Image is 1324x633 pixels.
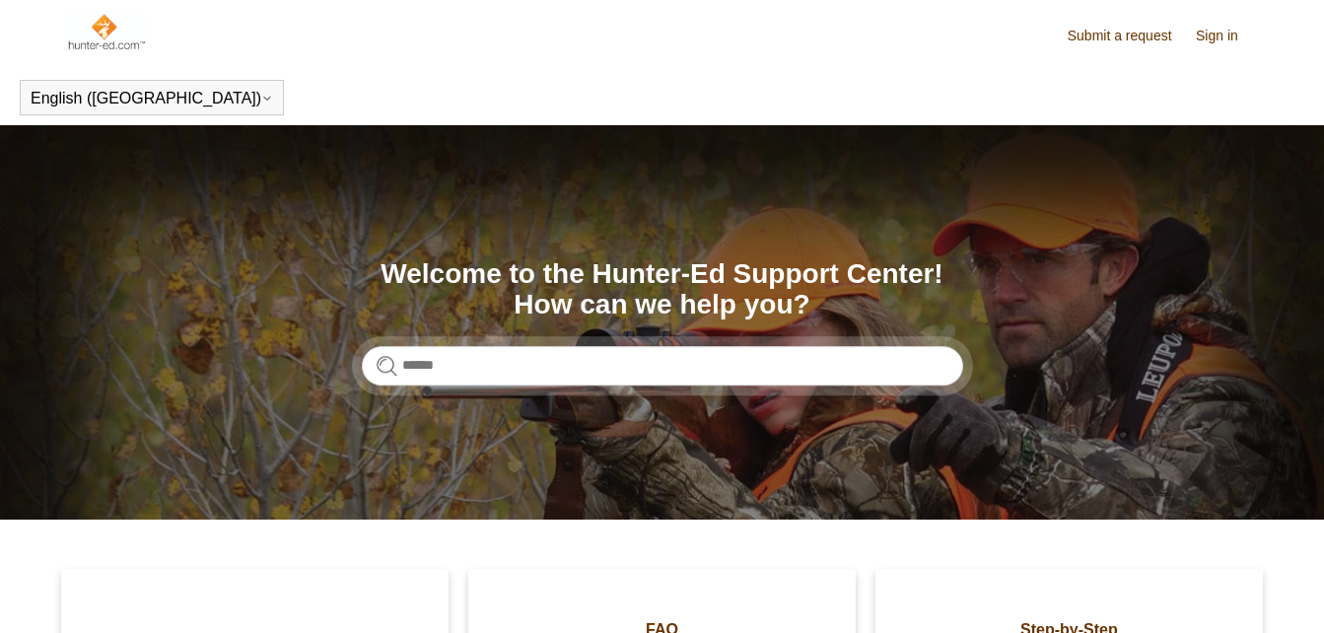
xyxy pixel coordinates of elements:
[66,12,146,51] img: Hunter-Ed Help Center home page
[1068,26,1192,46] a: Submit a request
[1197,567,1310,618] div: Chat Support
[1196,26,1258,46] a: Sign in
[362,346,963,386] input: Search
[362,259,963,320] h1: Welcome to the Hunter-Ed Support Center! How can we help you?
[31,90,273,107] button: English ([GEOGRAPHIC_DATA])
